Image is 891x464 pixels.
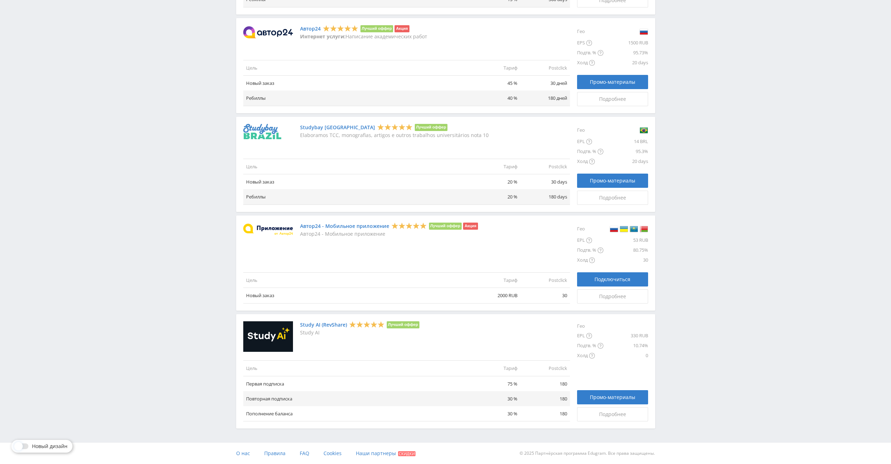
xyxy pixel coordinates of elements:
[471,273,520,288] td: Тариф
[356,443,415,464] a: Наши партнеры Скидки
[577,235,603,245] div: EPL
[520,288,570,303] td: 30
[471,91,520,106] td: 40 %
[243,76,471,91] td: Новый заказ
[243,376,471,391] td: Первая подписка
[264,443,286,464] a: Правила
[243,361,471,376] td: Цель
[323,24,358,32] div: 5 Stars
[243,26,293,38] img: Автор24
[603,48,648,58] div: 95.73%
[300,223,389,229] a: Автор24 - Мобильное приложение
[471,174,520,190] td: 20 %
[590,394,635,400] span: Промо-материалы
[577,289,648,304] a: Подробнее
[594,277,630,282] span: Подключиться
[520,376,570,391] td: 180
[577,245,603,255] div: Подтв. %
[243,124,281,139] img: Studybay Brazil
[243,224,293,235] img: Автор24 - Мобильное приложение
[520,159,570,174] td: Postclick
[577,137,603,147] div: EPL
[577,321,603,331] div: Гео
[471,159,520,174] td: Тариф
[520,361,570,376] td: Postclick
[471,376,520,391] td: 75 %
[471,189,520,204] td: 20 %
[577,58,603,68] div: Холд
[603,235,648,245] div: 53 RUB
[577,147,603,157] div: Подтв. %
[577,407,648,421] a: Подробнее
[520,60,570,76] td: Postclick
[243,273,471,288] td: Цель
[520,174,570,190] td: 30 days
[300,443,309,464] a: FAQ
[471,361,520,376] td: Тариф
[599,294,626,299] span: Подробнее
[429,223,462,230] li: Лучший оффер
[243,321,293,352] img: Study AI (RevShare)
[577,38,603,48] div: EPS
[236,443,250,464] a: О нас
[520,273,570,288] td: Postclick
[360,25,393,32] li: Лучший оффер
[520,406,570,421] td: 180
[590,79,635,85] span: Промо-материалы
[577,75,648,89] a: Промо-материалы
[577,92,648,106] a: Подробнее
[577,223,603,235] div: Гео
[463,223,478,230] li: Акция
[243,174,471,190] td: Новый заказ
[243,189,471,204] td: Ребиллы
[577,174,648,188] a: Промо-материалы
[603,341,648,351] div: 10.74%
[577,351,603,361] div: Холд
[599,195,626,201] span: Подробнее
[577,341,603,351] div: Подтв. %
[603,157,648,167] div: 20 days
[398,451,415,456] span: Скидки
[243,60,471,76] td: Цель
[603,245,648,255] div: 80.75%
[577,331,603,341] div: EPL
[603,137,648,147] div: 14 BRL
[324,450,342,457] span: Cookies
[387,321,420,328] li: Лучший оффер
[324,443,342,464] a: Cookies
[520,91,570,106] td: 180 дней
[520,391,570,406] td: 180
[243,159,471,174] td: Цель
[577,272,648,286] button: Подключиться
[243,406,471,421] td: Пополнение баланса
[395,25,409,32] li: Акция
[603,38,648,48] div: 1500 RUB
[243,288,471,303] td: Новый заказ
[577,25,603,38] div: Гео
[300,26,321,32] a: Автор24
[599,411,626,417] span: Подробнее
[236,450,250,457] span: О нас
[603,331,648,341] div: 330 RUB
[577,124,603,137] div: Гео
[471,288,520,303] td: 2000 RUB
[577,191,648,205] a: Подробнее
[264,450,286,457] span: Правила
[577,255,603,265] div: Холд
[577,157,603,167] div: Холд
[391,222,427,229] div: 5 Stars
[243,391,471,406] td: Повторная подписка
[603,58,648,68] div: 20 days
[599,96,626,102] span: Подробнее
[577,48,603,58] div: Подтв. %
[300,231,478,237] p: Автор24 - Мобильное приложение
[603,147,648,157] div: 95.3%
[349,321,385,328] div: 5 Stars
[471,60,520,76] td: Тариф
[603,351,648,361] div: 0
[415,124,448,131] li: Лучший оффер
[603,255,648,265] div: 30
[520,189,570,204] td: 180 days
[243,91,471,106] td: Ребиллы
[577,390,648,404] a: Промо-материалы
